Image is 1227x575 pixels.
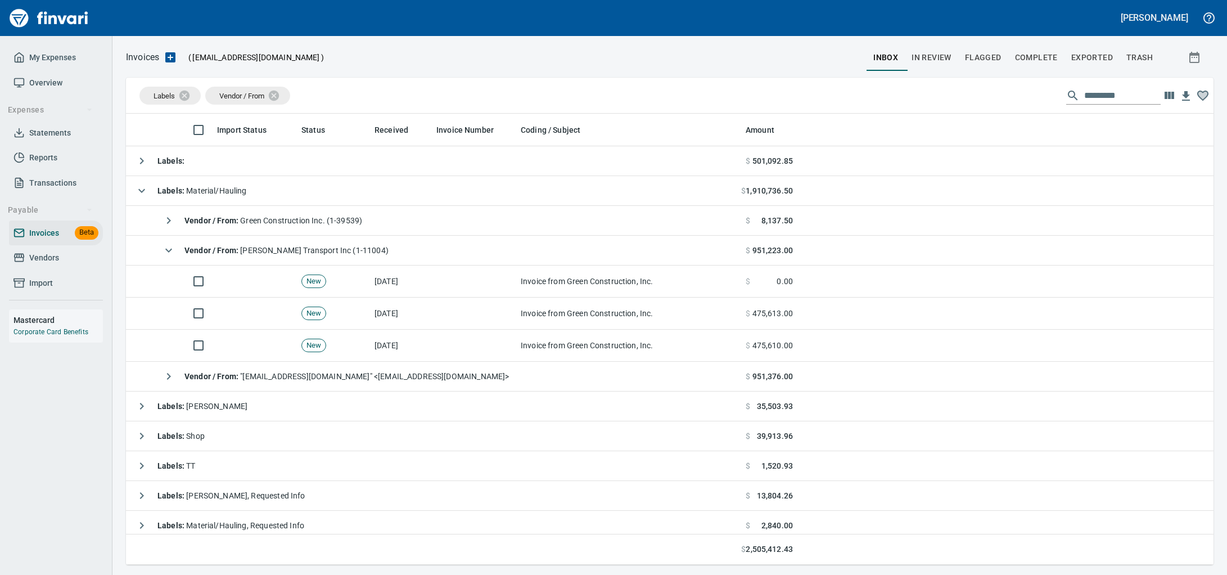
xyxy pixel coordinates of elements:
[157,186,247,195] span: Material/Hauling
[746,123,774,137] span: Amount
[9,170,103,196] a: Transactions
[29,176,76,190] span: Transactions
[741,543,746,555] span: $
[370,298,432,330] td: [DATE]
[375,123,423,137] span: Received
[29,76,62,90] span: Overview
[159,51,182,64] button: Upload an Invoice
[1178,47,1214,68] button: Show invoices within a particular date range
[521,123,595,137] span: Coding / Subject
[757,401,793,412] span: 35,503.93
[761,520,793,531] span: 2,840.00
[1118,9,1191,26] button: [PERSON_NAME]
[29,51,76,65] span: My Expenses
[746,460,750,471] span: $
[13,328,88,336] a: Corporate Card Benefits
[7,5,91,32] img: Finvari
[1121,12,1188,24] h5: [PERSON_NAME]
[370,266,432,298] td: [DATE]
[302,308,326,319] span: New
[3,100,97,120] button: Expenses
[752,245,793,256] span: 951,223.00
[873,51,898,65] span: inbox
[9,120,103,146] a: Statements
[184,246,389,255] span: [PERSON_NAME] Transport Inc (1-11004)
[1161,87,1178,104] button: Choose columns to display
[302,340,326,351] span: New
[1178,88,1194,105] button: Download table
[746,308,750,319] span: $
[761,460,793,471] span: 1,520.93
[746,340,750,351] span: $
[184,372,240,381] strong: Vendor / From :
[746,371,750,382] span: $
[301,123,325,137] span: Status
[157,402,247,411] span: [PERSON_NAME]
[29,151,57,165] span: Reports
[217,123,281,137] span: Import Status
[182,52,324,63] p: ( )
[3,200,97,221] button: Payable
[761,215,793,226] span: 8,137.50
[757,490,793,501] span: 13,804.26
[157,156,184,165] strong: Labels :
[157,491,305,500] span: [PERSON_NAME], Requested Info
[217,123,267,137] span: Import Status
[1194,87,1211,104] button: Column choices favorited. Click to reset to default
[746,215,750,226] span: $
[13,314,103,326] h6: Mastercard
[436,123,494,137] span: Invoice Number
[746,520,750,531] span: $
[191,52,321,63] span: [EMAIL_ADDRESS][DOMAIN_NAME]
[746,276,750,287] span: $
[965,51,1002,65] span: Flagged
[912,51,951,65] span: In Review
[746,155,750,167] span: $
[157,461,186,470] strong: Labels :
[521,123,580,137] span: Coding / Subject
[516,266,741,298] td: Invoice from Green Construction, Inc.
[375,123,408,137] span: Received
[746,123,789,137] span: Amount
[184,216,362,225] span: Green Construction Inc. (1-39539)
[29,226,59,240] span: Invoices
[157,521,186,530] strong: Labels :
[741,185,746,196] span: $
[370,330,432,362] td: [DATE]
[746,401,750,412] span: $
[219,92,264,100] span: Vendor / From
[139,87,201,105] div: Labels
[746,245,750,256] span: $
[157,186,186,195] strong: Labels :
[154,92,175,100] span: Labels
[9,70,103,96] a: Overview
[8,203,93,217] span: Payable
[29,251,59,265] span: Vendors
[184,216,240,225] strong: Vendor / From :
[746,543,793,555] span: 2,505,412.43
[757,430,793,442] span: 39,913.96
[157,432,186,441] strong: Labels :
[746,430,750,442] span: $
[29,126,71,140] span: Statements
[1015,51,1058,65] span: Complete
[75,226,98,239] span: Beta
[9,221,103,246] a: InvoicesBeta
[157,402,186,411] strong: Labels :
[8,103,93,117] span: Expenses
[516,330,741,362] td: Invoice from Green Construction, Inc.
[777,276,793,287] span: 0.00
[752,340,793,351] span: 475,610.00
[516,298,741,330] td: Invoice from Green Construction, Inc.
[9,271,103,296] a: Import
[9,145,103,170] a: Reports
[126,51,159,64] p: Invoices
[746,185,793,196] span: 1,910,736.50
[1126,51,1153,65] span: trash
[126,51,159,64] nav: breadcrumb
[184,372,509,381] span: "[EMAIL_ADDRESS][DOMAIN_NAME]" <[EMAIL_ADDRESS][DOMAIN_NAME]>
[157,461,196,470] span: TT
[301,123,340,137] span: Status
[157,491,186,500] strong: Labels :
